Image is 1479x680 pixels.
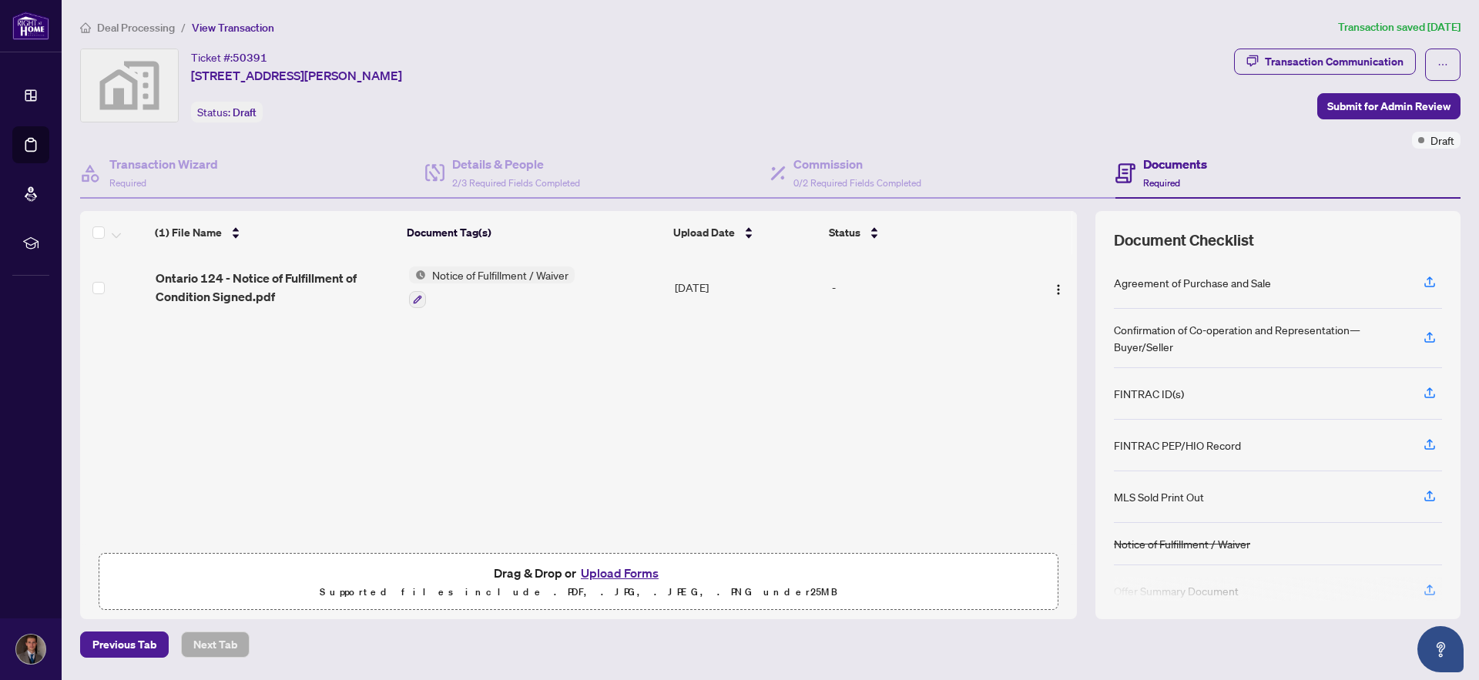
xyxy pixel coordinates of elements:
h4: Documents [1143,155,1207,173]
button: Logo [1046,275,1071,300]
button: Upload Forms [576,563,663,583]
span: Required [1143,177,1180,189]
h4: Transaction Wizard [109,155,218,173]
th: Document Tag(s) [401,211,667,254]
h4: Commission [793,155,921,173]
span: Notice of Fulfillment / Waiver [426,266,575,283]
span: home [80,22,91,33]
td: [DATE] [669,254,825,320]
img: svg%3e [81,49,178,122]
span: ellipsis [1437,59,1448,70]
img: Logo [1052,283,1065,296]
div: Confirmation of Co-operation and Representation—Buyer/Seller [1114,321,1405,355]
img: logo [12,12,49,40]
button: Submit for Admin Review [1317,93,1461,119]
span: Deal Processing [97,21,175,35]
button: Transaction Communication [1234,49,1416,75]
div: Status: [191,102,263,122]
span: 0/2 Required Fields Completed [793,177,921,189]
span: Drag & Drop orUpload FormsSupported files include .PDF, .JPG, .JPEG, .PNG under25MB [99,554,1058,611]
th: (1) File Name [149,211,401,254]
span: Previous Tab [92,632,156,657]
button: Status IconNotice of Fulfillment / Waiver [409,266,575,308]
div: FINTRAC PEP/HIO Record [1114,437,1241,454]
span: Required [109,177,146,189]
li: / [181,18,186,36]
div: Transaction Communication [1265,49,1404,74]
p: Supported files include .PDF, .JPG, .JPEG, .PNG under 25 MB [109,583,1048,601]
span: Draft [1430,132,1454,149]
button: Next Tab [181,631,250,658]
div: FINTRAC ID(s) [1114,385,1184,402]
div: - [832,279,1015,296]
img: Profile Icon [16,635,45,664]
button: Previous Tab [80,631,169,658]
span: Document Checklist [1114,229,1254,251]
div: MLS Sold Print Out [1114,488,1204,505]
span: Upload Date [673,224,735,241]
span: Drag & Drop or [494,563,663,583]
span: 2/3 Required Fields Completed [452,177,580,189]
span: Status [829,224,860,241]
span: Submit for Admin Review [1327,94,1450,119]
div: Agreement of Purchase and Sale [1114,274,1271,291]
button: Open asap [1417,626,1464,672]
span: 50391 [233,51,267,65]
span: (1) File Name [155,224,222,241]
th: Upload Date [667,211,823,254]
img: Status Icon [409,266,426,283]
h4: Details & People [452,155,580,173]
div: Ticket #: [191,49,267,66]
span: Ontario 124 - Notice of Fulfillment of Condition Signed.pdf [156,269,397,306]
th: Status [823,211,1018,254]
span: [STREET_ADDRESS][PERSON_NAME] [191,66,402,85]
span: View Transaction [192,21,274,35]
div: Notice of Fulfillment / Waiver [1114,535,1250,552]
span: Draft [233,106,257,119]
article: Transaction saved [DATE] [1338,18,1461,36]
